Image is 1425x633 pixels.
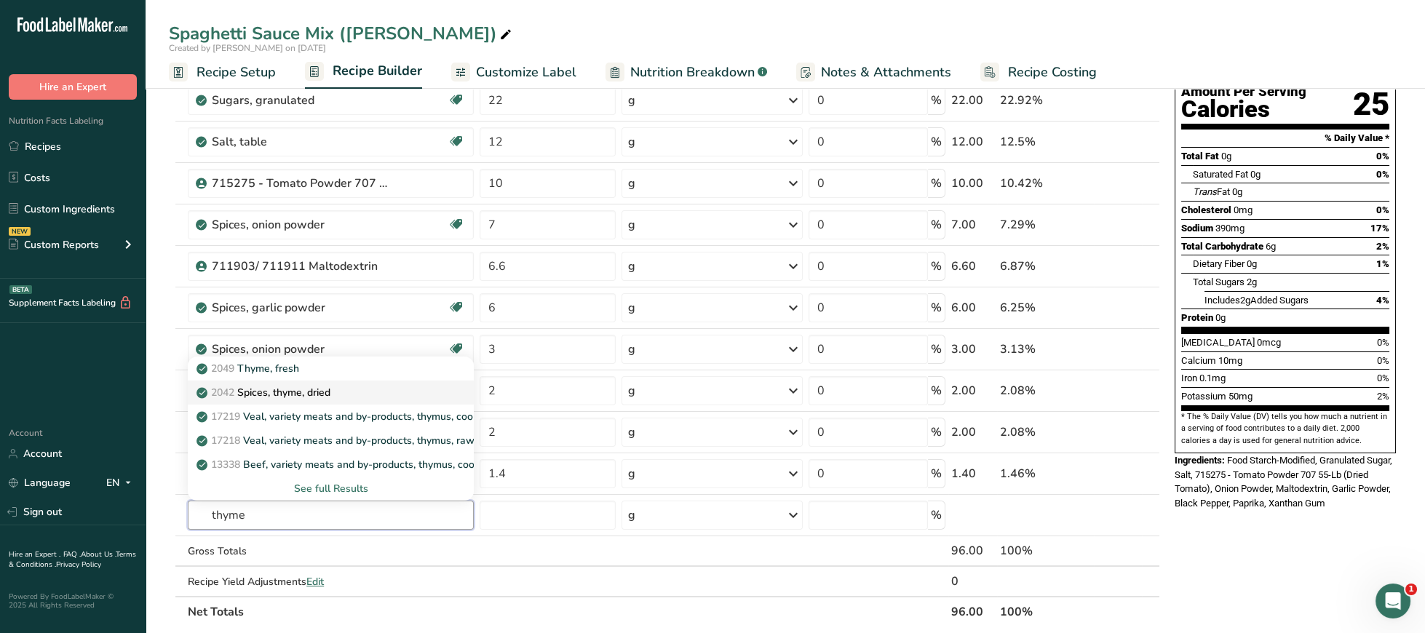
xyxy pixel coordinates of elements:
span: Customize Label [476,63,576,82]
iframe: Intercom live chat [1376,584,1410,618]
a: Hire an Expert . [9,549,60,560]
input: Add Ingredient [188,501,474,530]
span: Recipe Builder [333,61,422,81]
div: 22.00 [951,92,994,109]
p: Veal, variety meats and by-products, thymus, cooked, braised [199,409,529,424]
span: 0% [1377,373,1389,383]
div: g [628,299,635,316]
div: 2.00 [951,382,994,399]
span: Calcium [1181,355,1216,366]
div: Recipe Yield Adjustments [188,574,474,589]
div: 0 [951,573,994,590]
div: Gross Totals [188,544,474,559]
a: 2049Thyme, fresh [188,357,474,381]
span: Notes & Attachments [821,63,951,82]
div: g [628,92,635,109]
span: Protein [1181,312,1213,323]
span: 0.1mg [1199,373,1226,383]
span: Fat [1193,186,1230,197]
span: 6g [1266,241,1276,252]
span: 4% [1376,295,1389,306]
span: Recipe Setup [197,63,276,82]
div: Spices, onion powder [212,341,394,358]
span: Sodium [1181,223,1213,234]
span: 1% [1376,258,1389,269]
div: g [628,423,635,441]
span: Recipe Costing [1008,63,1097,82]
div: Calories [1181,99,1306,120]
span: Includes Added Sugars [1204,295,1309,306]
a: Recipe Costing [980,56,1097,89]
div: g [628,258,635,275]
a: Nutrition Breakdown [606,56,767,89]
p: Spices, thyme, dried [199,385,330,400]
div: 2.08% [1000,423,1091,441]
span: Saturated Fat [1193,169,1248,180]
span: Created by [PERSON_NAME] on [DATE] [169,42,326,54]
span: 50mg [1228,391,1253,402]
span: 2049 [211,362,234,375]
span: Total Sugars [1193,276,1245,287]
div: Amount Per Serving [1181,85,1306,99]
span: [MEDICAL_DATA] [1181,337,1255,348]
div: Custom Reports [9,237,99,252]
span: 17219 [211,410,240,423]
span: 0g [1232,186,1242,197]
span: 390mg [1215,223,1245,234]
div: 100% [1000,542,1091,560]
span: 0g [1250,169,1261,180]
div: 2.08% [1000,382,1091,399]
div: 1.46% [1000,465,1091,482]
th: Net Totals [185,596,948,626]
a: 17218Veal, variety meats and by-products, thymus, raw [188,429,474,453]
span: 2g [1240,295,1250,306]
span: Nutrition Breakdown [630,63,755,82]
section: % Daily Value * [1181,130,1389,147]
span: 17218 [211,434,240,447]
div: 7.00 [951,216,994,234]
div: g [628,216,635,234]
a: Language [9,470,71,495]
div: 12.5% [1000,133,1091,151]
div: Spices, garlic powder [212,299,394,316]
span: Ingredients: [1175,455,1225,466]
th: 96.00 [948,596,997,626]
span: Potassium [1181,391,1226,402]
span: 2g [1247,276,1257,287]
span: 0% [1376,169,1389,180]
div: g [628,175,635,192]
div: 12.00 [951,133,994,151]
div: Powered By FoodLabelMaker © 2025 All Rights Reserved [9,592,137,610]
div: 3.00 [951,341,994,358]
div: BETA [9,285,32,294]
span: 17% [1370,223,1389,234]
div: 25 [1353,85,1389,124]
div: 22.92% [1000,92,1091,109]
div: 6.60 [951,258,994,275]
div: 711903/ 711911 Maltodextrin [212,258,394,275]
div: Sugars, granulated [212,92,394,109]
span: 0% [1377,337,1389,348]
div: Spaghetti Sauce Mix ([PERSON_NAME]) [169,20,515,47]
span: 10mg [1218,355,1242,366]
span: Edit [306,575,324,589]
span: Iron [1181,373,1197,383]
span: 2042 [211,386,234,399]
div: 96.00 [951,542,994,560]
span: 0mcg [1257,337,1281,348]
div: See full Results [188,477,474,501]
div: g [628,465,635,482]
section: * The % Daily Value (DV) tells you how much a nutrient in a serving of food contributes to a dail... [1181,411,1389,447]
span: 0% [1377,355,1389,366]
a: Customize Label [451,56,576,89]
th: 100% [997,596,1094,626]
a: Recipe Builder [305,55,422,89]
div: EN [106,474,137,492]
div: 10.42% [1000,175,1091,192]
button: Hire an Expert [9,74,137,100]
span: Total Fat [1181,151,1219,162]
div: 7.29% [1000,216,1091,234]
span: 0g [1215,312,1226,323]
div: 6.25% [1000,299,1091,316]
div: 1.40 [951,465,994,482]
